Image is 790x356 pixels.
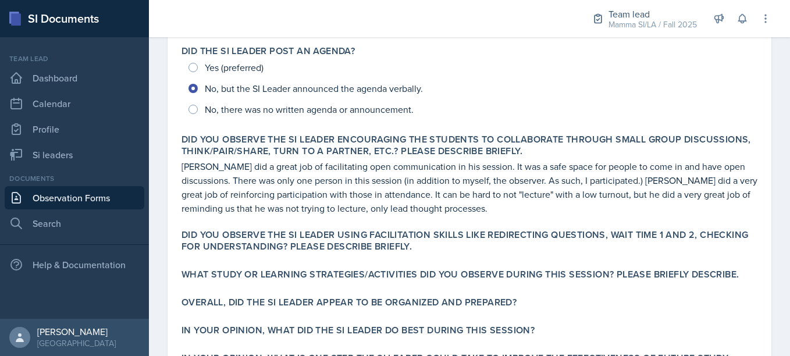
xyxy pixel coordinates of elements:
a: Observation Forms [5,186,144,209]
div: [GEOGRAPHIC_DATA] [37,337,116,349]
label: Did the SI Leader post an agenda? [182,45,355,57]
label: Did you observe the SI Leader encouraging the students to collaborate through small group discuss... [182,134,757,157]
a: Calendar [5,92,144,115]
a: Si leaders [5,143,144,166]
div: Help & Documentation [5,253,144,276]
a: Profile [5,118,144,141]
label: In your opinion, what did the SI Leader do BEST during this session? [182,325,535,336]
p: [PERSON_NAME] did a great job of facilitating open communication in his session. It was a safe sp... [182,159,757,215]
div: Team lead [5,54,144,64]
a: Search [5,212,144,235]
div: [PERSON_NAME] [37,326,116,337]
div: Team lead [608,7,697,21]
label: What study or learning strategies/activities did you observe during this session? Please briefly ... [182,269,739,280]
label: Overall, did the SI Leader appear to be organized and prepared? [182,297,517,308]
div: Mamma SI/LA / Fall 2025 [608,19,697,31]
div: Documents [5,173,144,184]
a: Dashboard [5,66,144,90]
label: Did you observe the SI Leader using facilitation skills like redirecting questions, wait time 1 a... [182,229,757,252]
